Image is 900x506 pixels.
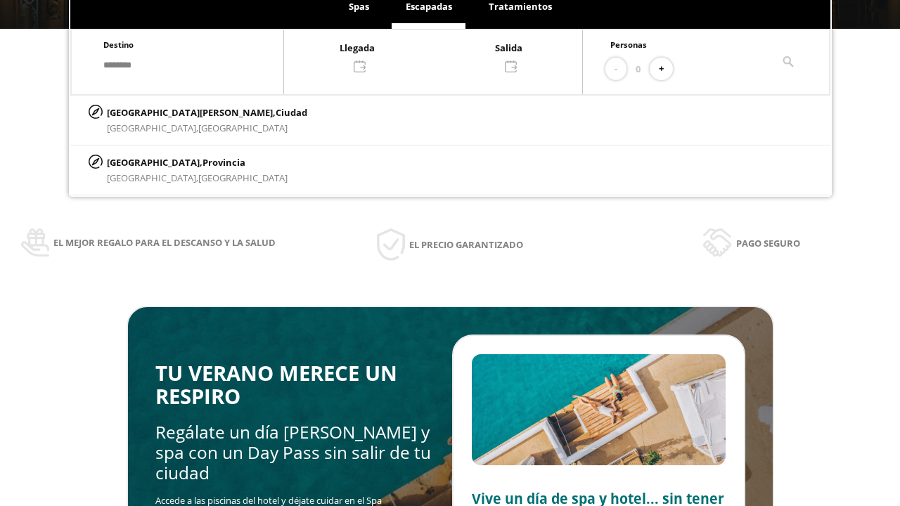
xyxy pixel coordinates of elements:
[107,155,288,170] p: [GEOGRAPHIC_DATA],
[198,122,288,134] span: [GEOGRAPHIC_DATA]
[53,235,276,250] span: El mejor regalo para el descanso y la salud
[103,39,134,50] span: Destino
[610,39,647,50] span: Personas
[198,171,288,184] span: [GEOGRAPHIC_DATA]
[107,105,307,120] p: [GEOGRAPHIC_DATA][PERSON_NAME],
[736,235,800,251] span: Pago seguro
[107,122,198,134] span: [GEOGRAPHIC_DATA],
[155,420,431,485] span: Regálate un día [PERSON_NAME] y spa con un Day Pass sin salir de tu ciudad
[155,359,397,410] span: TU VERANO MERECE UN RESPIRO
[107,171,198,184] span: [GEOGRAPHIC_DATA],
[202,156,245,169] span: Provincia
[605,58,626,81] button: -
[636,61,641,77] span: 0
[472,354,726,465] img: Slide2.BHA6Qswy.webp
[409,237,523,252] span: El precio garantizado
[650,58,673,81] button: +
[276,106,307,119] span: Ciudad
